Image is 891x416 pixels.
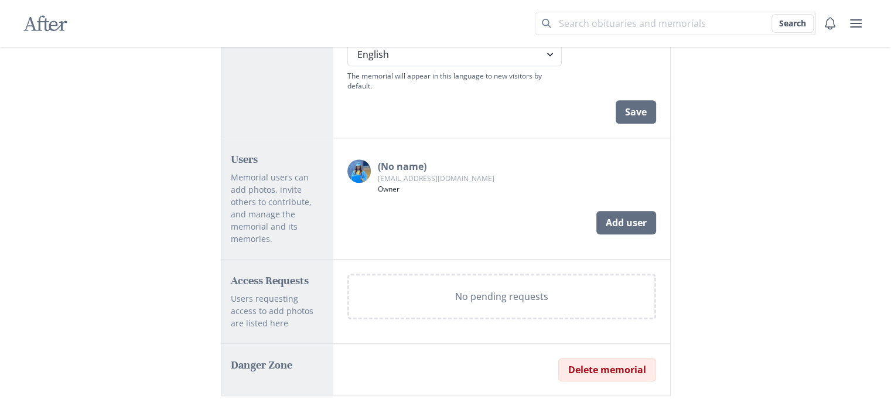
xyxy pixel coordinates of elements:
h2: Access Requests [231,274,325,288]
p: (No name) [378,159,494,173]
h2: Danger Zone [231,358,325,372]
img: Avatar [347,159,371,183]
p: Users requesting access to add photos are listed here [231,292,325,329]
button: Delete memorial [558,358,656,381]
p: No pending requests [455,289,548,304]
p: [EMAIL_ADDRESS][DOMAIN_NAME] [378,173,494,184]
button: Notifications [818,12,842,35]
div: The memorial will appear in this language to new visitors by default. [347,71,562,91]
p: Owner [378,184,494,195]
p: Memorial users can add photos, invite others to contribute, and manage the memorial and its memor... [231,171,325,245]
button: Search [771,14,814,33]
button: Add user [596,211,656,234]
input: Search term [535,12,816,35]
button: Save [616,100,656,124]
h2: Users [231,152,325,166]
button: user menu [844,12,868,35]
